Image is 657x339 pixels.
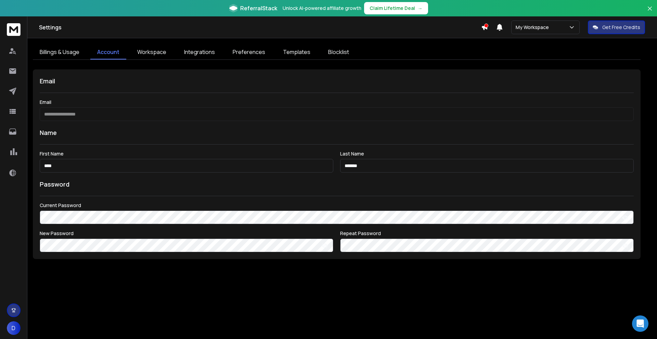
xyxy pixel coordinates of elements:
[40,231,333,236] label: New Password
[364,2,428,14] button: Claim Lifetime Deal→
[240,4,277,12] span: ReferralStack
[40,179,69,189] h1: Password
[90,45,126,59] a: Account
[283,5,361,12] p: Unlock AI-powered affiliate growth
[340,151,634,156] label: Last Name
[7,321,21,335] button: D
[33,45,86,59] a: Billings & Usage
[340,231,634,236] label: Repeat Password
[40,100,634,105] label: Email
[321,45,356,59] a: Blocklist
[516,24,552,31] p: My Workspace
[588,21,645,34] button: Get Free Credits
[40,76,634,86] h1: Email
[276,45,317,59] a: Templates
[226,45,272,59] a: Preferences
[418,5,423,12] span: →
[130,45,173,59] a: Workspace
[40,203,634,208] label: Current Password
[602,24,640,31] p: Get Free Credits
[40,151,333,156] label: First Name
[177,45,222,59] a: Integrations
[39,23,481,31] h1: Settings
[40,128,634,137] h1: Name
[632,315,648,332] div: Open Intercom Messenger
[645,4,654,21] button: Close banner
